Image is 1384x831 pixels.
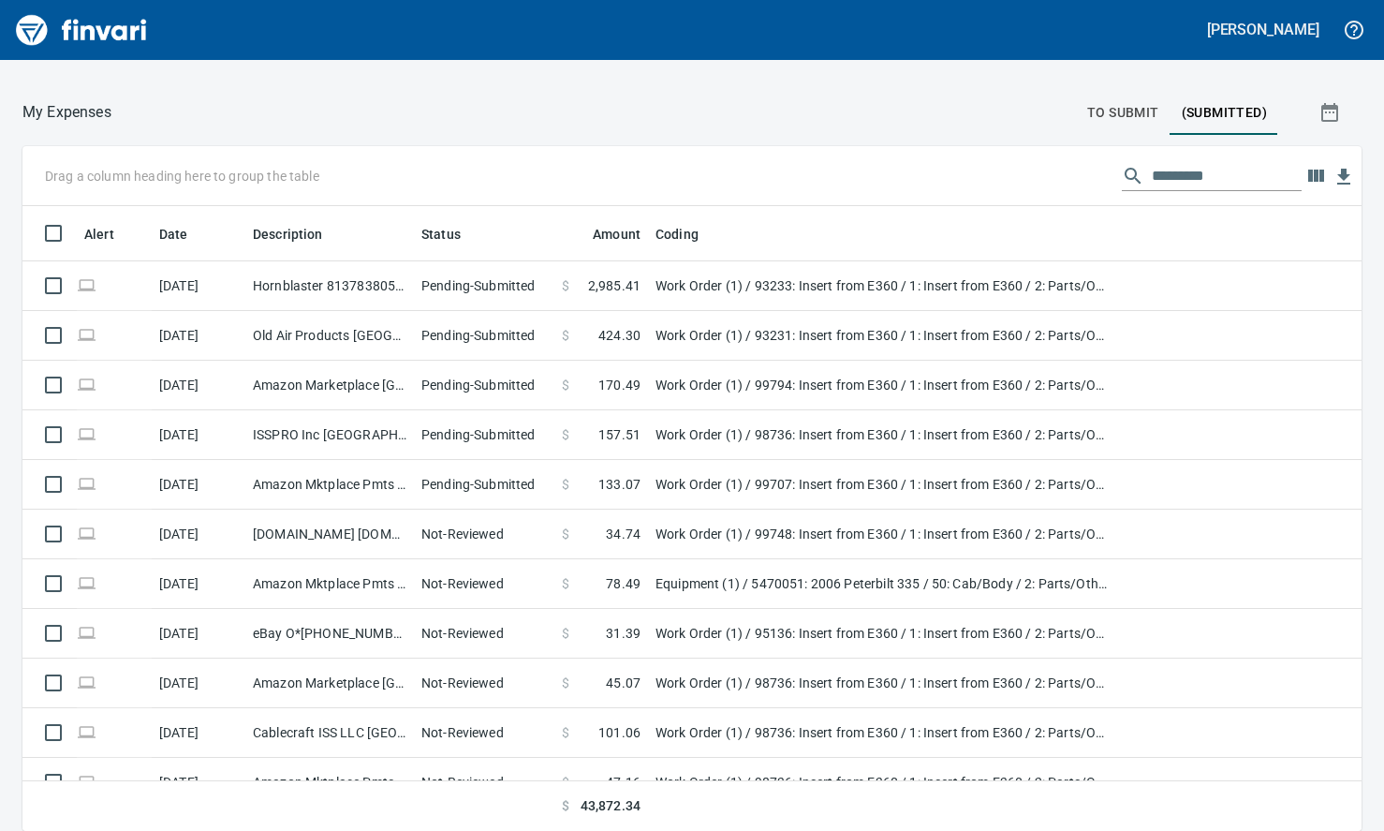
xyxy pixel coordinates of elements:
[245,659,414,708] td: Amazon Marketplace [GEOGRAPHIC_DATA] [GEOGRAPHIC_DATA]
[84,223,139,245] span: Alert
[152,311,245,361] td: [DATE]
[414,311,554,361] td: Pending-Submitted
[77,676,96,689] span: Online transaction
[414,708,554,758] td: Not-Reviewed
[152,460,245,510] td: [DATE]
[245,460,414,510] td: Amazon Mktplace Pmts [DOMAIN_NAME][URL] WA
[77,627,96,639] span: Online transaction
[648,609,1116,659] td: Work Order (1) / 95136: Insert from E360 / 1: Insert from E360 / 2: Parts/Other
[1182,101,1267,125] span: (Submitted)
[253,223,347,245] span: Description
[648,559,1116,609] td: Equipment (1) / 5470051: 2006 Peterbilt 335 / 50: Cab/Body / 2: Parts/Other
[1202,15,1324,44] button: [PERSON_NAME]
[152,609,245,659] td: [DATE]
[245,609,414,659] td: eBay O*[PHONE_NUMBER] [GEOGRAPHIC_DATA]
[159,223,188,245] span: Date
[562,276,569,295] span: $
[11,7,152,52] img: Finvari
[77,527,96,540] span: Online transaction
[22,101,111,124] nav: breadcrumb
[77,577,96,589] span: Online transaction
[648,311,1116,361] td: Work Order (1) / 93231: Insert from E360 / 1: Insert from E360 / 2: Parts/Other
[606,624,640,643] span: 31.39
[562,574,569,593] span: $
[655,223,723,245] span: Coding
[606,574,640,593] span: 78.49
[414,609,554,659] td: Not-Reviewed
[152,758,245,808] td: [DATE]
[245,361,414,410] td: Amazon Marketplace [GEOGRAPHIC_DATA] [GEOGRAPHIC_DATA]
[414,261,554,311] td: Pending-Submitted
[1302,162,1330,190] button: Choose columns to display
[414,659,554,708] td: Not-Reviewed
[562,475,569,494] span: $
[421,223,485,245] span: Status
[152,510,245,559] td: [DATE]
[593,223,640,245] span: Amount
[648,410,1116,460] td: Work Order (1) / 98736: Insert from E360 / 1: Insert from E360 / 2: Parts/Other
[421,223,461,245] span: Status
[568,223,640,245] span: Amount
[598,425,640,444] span: 157.51
[1330,163,1358,191] button: Download Table
[562,326,569,345] span: $
[22,101,111,124] p: My Expenses
[77,478,96,490] span: Online transaction
[414,361,554,410] td: Pending-Submitted
[77,378,96,391] span: Online transaction
[588,276,640,295] span: 2,985.41
[414,758,554,808] td: Not-Reviewed
[245,708,414,758] td: Cablecraft ISS LLC [GEOGRAPHIC_DATA] OR
[648,460,1116,510] td: Work Order (1) / 99707: Insert from E360 / 1: Insert from E360 / 2: Parts/Other
[606,525,640,543] span: 34.74
[84,223,114,245] span: Alert
[77,776,96,788] span: Online transaction
[245,410,414,460] td: ISSPRO Inc [GEOGRAPHIC_DATA] OR
[648,758,1116,808] td: Work Order (1) / 98736: Insert from E360 / 1: Insert from E360 / 2: Parts/Other
[562,723,569,742] span: $
[77,279,96,291] span: Online transaction
[414,559,554,609] td: Not-Reviewed
[253,223,323,245] span: Description
[648,659,1116,708] td: Work Order (1) / 98736: Insert from E360 / 1: Insert from E360 / 2: Parts/Other
[245,559,414,609] td: Amazon Mktplace Pmts [DOMAIN_NAME][URL] WA
[245,758,414,808] td: Amazon Mktplace Pmts [DOMAIN_NAME][URL] WA
[562,624,569,643] span: $
[581,795,640,815] span: 43,872.34
[1207,20,1319,39] h5: [PERSON_NAME]
[648,261,1116,311] td: Work Order (1) / 93233: Insert from E360 / 1: Insert from E360 / 2: Parts/Other
[1087,101,1159,125] span: To Submit
[598,326,640,345] span: 424.30
[414,410,554,460] td: Pending-Submitted
[159,223,213,245] span: Date
[562,376,569,394] span: $
[152,708,245,758] td: [DATE]
[152,559,245,609] td: [DATE]
[245,510,414,559] td: [DOMAIN_NAME] [DOMAIN_NAME][URL] WA
[562,795,569,815] span: $
[562,525,569,543] span: $
[562,425,569,444] span: $
[606,773,640,792] span: 47.16
[562,674,569,692] span: $
[598,376,640,394] span: 170.49
[152,361,245,410] td: [DATE]
[598,723,640,742] span: 101.06
[77,726,96,738] span: Online transaction
[245,311,414,361] td: Old Air Products [GEOGRAPHIC_DATA] [GEOGRAPHIC_DATA]
[562,773,569,792] span: $
[655,223,699,245] span: Coding
[598,475,640,494] span: 133.07
[648,708,1116,758] td: Work Order (1) / 98736: Insert from E360 / 1: Insert from E360 / 2: Parts/Other
[606,674,640,692] span: 45.07
[648,510,1116,559] td: Work Order (1) / 99748: Insert from E360 / 1: Insert from E360 / 2: Parts/Other
[152,410,245,460] td: [DATE]
[45,167,319,185] p: Drag a column heading here to group the table
[414,510,554,559] td: Not-Reviewed
[648,361,1116,410] td: Work Order (1) / 99794: Insert from E360 / 1: Insert from E360 / 2: Parts/Other
[152,659,245,708] td: [DATE]
[152,261,245,311] td: [DATE]
[414,460,554,510] td: Pending-Submitted
[77,428,96,440] span: Online transaction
